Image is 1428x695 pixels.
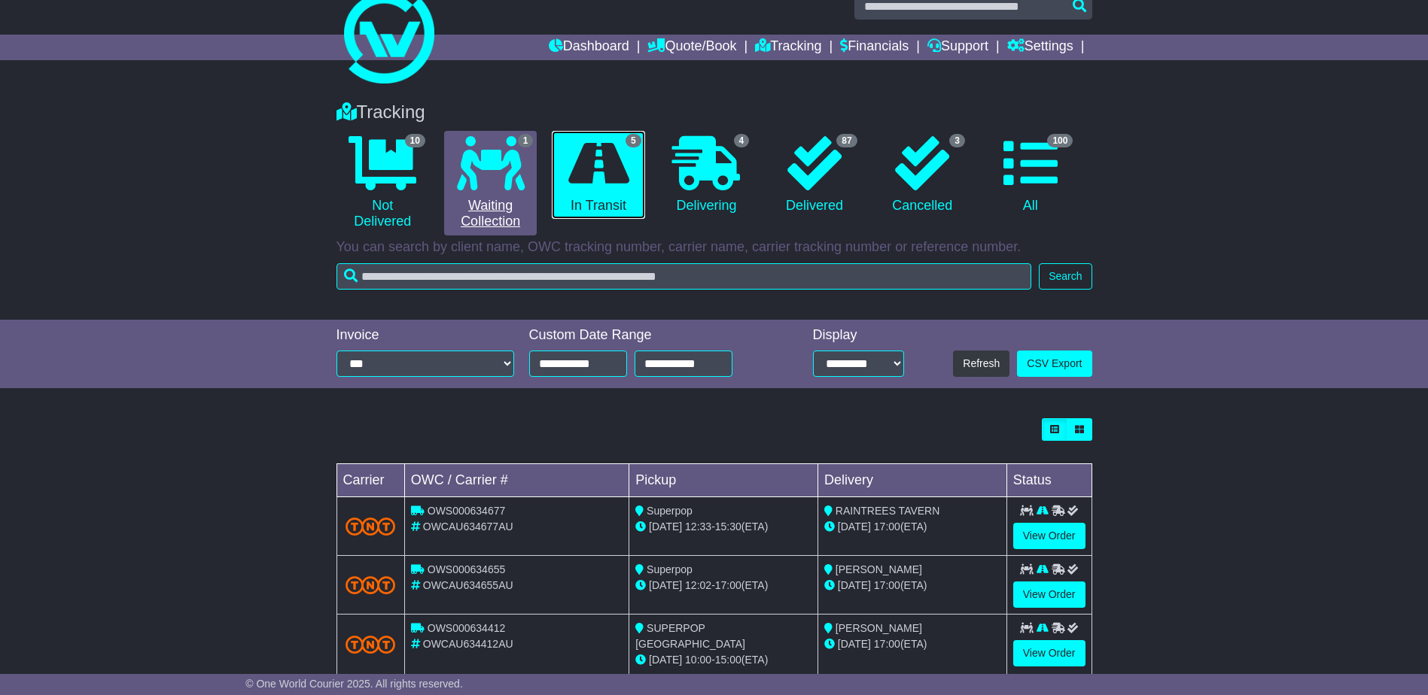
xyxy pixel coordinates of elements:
a: 4 Delivering [660,131,753,220]
span: 1 [518,134,534,147]
span: Superpop [647,505,693,517]
span: 12:02 [685,579,711,591]
span: 4 [734,134,750,147]
a: 3 Cancelled [876,131,969,220]
div: Invoice [336,327,514,344]
span: 15:00 [715,654,741,666]
td: Pickup [629,464,818,497]
span: 100 [1047,134,1073,147]
a: 87 Delivered [768,131,860,220]
span: 17:00 [874,579,900,591]
span: [DATE] [838,579,871,591]
td: Delivery [818,464,1006,497]
span: 17:00 [715,579,741,591]
span: 5 [626,134,641,147]
span: 10:00 [685,654,711,666]
span: [DATE] [649,579,682,591]
span: 3 [949,134,965,147]
a: Support [927,35,988,60]
button: Search [1039,263,1092,290]
span: RAINTREES TAVERN [836,505,939,517]
div: - (ETA) [635,578,811,593]
span: OWS000634677 [428,505,506,517]
a: 5 In Transit [552,131,644,220]
span: 10 [405,134,425,147]
div: (ETA) [824,636,1000,652]
a: View Order [1013,523,1085,549]
span: 17:00 [874,520,900,533]
a: View Order [1013,581,1085,608]
span: OWCAU634655AU [423,579,513,591]
div: - (ETA) [635,519,811,535]
div: Display [813,327,904,344]
span: 15:30 [715,520,741,533]
span: 12:33 [685,520,711,533]
span: [PERSON_NAME] [836,563,922,575]
span: OWS000634655 [428,563,506,575]
p: You can search by client name, OWC tracking number, carrier name, carrier tracking number or refe... [336,239,1092,256]
span: 87 [836,134,857,147]
button: Refresh [953,351,1009,377]
a: Financials [840,35,909,60]
a: View Order [1013,640,1085,666]
span: OWCAU634677AU [423,520,513,533]
a: Settings [1007,35,1073,60]
a: CSV Export [1017,351,1092,377]
span: [DATE] [838,638,871,650]
div: (ETA) [824,519,1000,535]
td: Status [1006,464,1092,497]
span: [PERSON_NAME] [836,622,922,634]
a: 100 All [984,131,1076,220]
span: OWCAU634412AU [423,638,513,650]
img: TNT_Domestic.png [346,636,395,654]
img: TNT_Domestic.png [346,517,395,536]
a: Quote/Book [647,35,736,60]
div: Custom Date Range [529,327,771,344]
span: [DATE] [649,520,682,533]
img: TNT_Domestic.png [346,576,395,594]
td: Carrier [336,464,404,497]
span: 17:00 [874,638,900,650]
span: SUPERPOP [GEOGRAPHIC_DATA] [635,622,745,650]
td: OWC / Carrier # [404,464,629,497]
span: © One World Courier 2025. All rights reserved. [245,678,463,690]
div: - (ETA) [635,652,811,668]
a: Dashboard [549,35,629,60]
a: 10 Not Delivered [336,131,429,235]
a: 1 Waiting Collection [444,131,537,235]
div: Tracking [329,102,1100,123]
a: Tracking [755,35,821,60]
span: [DATE] [649,654,682,666]
span: [DATE] [838,520,871,533]
span: Superpop [647,563,693,575]
span: OWS000634412 [428,622,506,634]
div: (ETA) [824,578,1000,593]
